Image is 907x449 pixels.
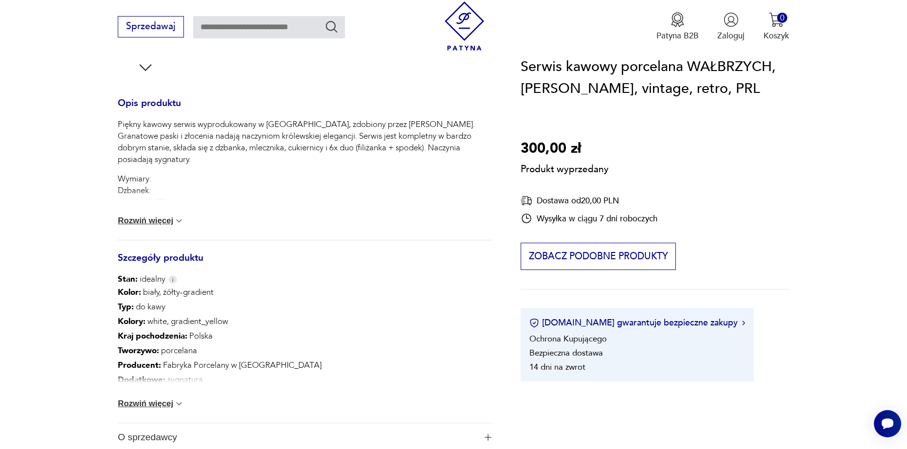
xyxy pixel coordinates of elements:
a: Sprzedawaj [118,23,183,31]
img: Info icon [168,275,177,284]
button: Patyna B2B [656,12,699,41]
img: Ikona strzałki w prawo [742,321,745,325]
a: Ikona medaluPatyna B2B [656,12,699,41]
b: Stan: [118,273,138,285]
p: Piękny kawowy serwis wyprodukowany w [GEOGRAPHIC_DATA], zdobiony przez [PERSON_NAME]. Granatowe p... [118,119,492,165]
p: sygnatura [118,373,492,387]
b: Dodatkowe : [118,374,165,385]
img: chevron down [174,399,184,409]
h3: Szczegóły produktu [118,254,492,274]
h3: Opis produktu [118,100,492,119]
p: Koszyk [763,30,789,41]
p: Patyna B2B [656,30,699,41]
p: Polska [118,329,492,343]
img: Ikona dostawy [521,195,532,207]
div: 0 [777,13,787,23]
img: Ikona koszyka [769,12,784,27]
img: Ikona certyfikatu [529,318,539,328]
p: biały, żółty-gradient [118,285,492,300]
button: Rozwiń więcej [118,399,184,409]
div: Dostawa od 20,00 PLN [521,195,657,207]
p: Produkt wyprzedany [521,160,609,177]
span: idealny [118,273,165,285]
h1: Serwis kawowy porcelana WAŁBRZYCH, [PERSON_NAME], vintage, retro, PRL [521,56,789,100]
div: Wysyłka w ciągu 7 dni roboczych [521,213,657,225]
img: Ikona plusa [485,434,491,441]
b: Producent : [118,359,161,371]
p: porcelana [118,343,492,358]
p: Fabryka Porcelany w [GEOGRAPHIC_DATA] [118,358,492,373]
b: Kolor: [118,287,141,298]
img: Patyna - sklep z meblami i dekoracjami vintage [440,1,489,51]
img: Ikonka użytkownika [724,12,739,27]
b: Kraj pochodzenia : [118,330,187,341]
button: Zobacz podobne produkty [521,243,676,270]
li: 14 dni na zwrot [529,362,585,373]
p: do kawy [118,300,492,314]
button: Rozwiń więcej [118,216,184,226]
iframe: Smartsupp widget button [874,410,901,437]
button: [DOMAIN_NAME] gwarantuje bezpieczne zakupy [529,317,745,329]
button: Zaloguj [717,12,744,41]
img: Ikona medalu [670,12,685,27]
li: Ochrona Kupującego [529,334,607,345]
li: Bezpieczna dostawa [529,348,603,359]
p: Zaloguj [717,30,744,41]
b: Typ : [118,301,134,312]
button: Szukaj [325,19,339,34]
b: Kolory : [118,316,145,327]
p: white, gradient_yellow [118,314,492,329]
p: 300,00 zł [521,138,609,160]
p: Wymiary: Dzbanek: wysokość: 25cm szerokość góra: 8cm szerokość podstawa: 12,5cm szerokość całkowi... [118,173,492,243]
b: Tworzywo : [118,345,159,356]
button: 0Koszyk [763,12,789,41]
button: Sprzedawaj [118,16,183,37]
img: chevron down [174,216,184,226]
